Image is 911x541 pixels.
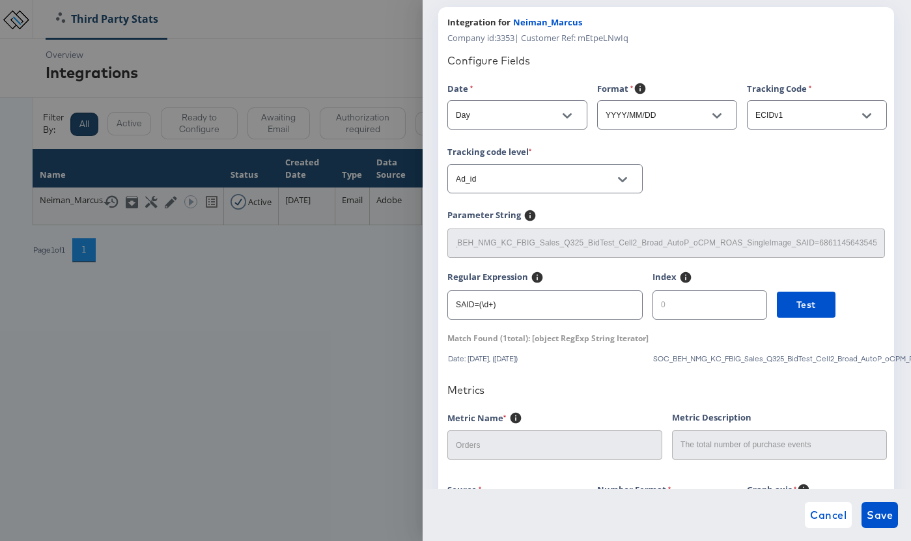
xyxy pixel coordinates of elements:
span: Save [867,506,893,524]
span: Company id: 3353 | Customer Ref: mEtpeLNwIq [447,32,628,44]
div: Date: [DATE], ([DATE]) [447,354,643,363]
button: Test [777,292,835,318]
span: Cancel [810,506,847,524]
input: \d+[^x] [448,286,642,314]
span: Integration for [447,16,511,29]
span: Neiman_Marcus [513,16,582,29]
button: Cancel [805,502,852,528]
div: [object RegExp String Iterator] [447,333,649,344]
span: Test [796,297,816,313]
label: Number Format [597,483,671,496]
div: Configure Fields [447,54,885,67]
div: Metrics [447,383,885,396]
button: Open [613,170,632,189]
label: Format [597,82,634,98]
a: Test [777,292,835,333]
button: Open [707,106,727,126]
label: Source [447,483,482,496]
label: Date [447,82,473,95]
label: Index [652,271,677,287]
input: 0 [653,286,766,314]
button: Save [862,502,898,528]
button: Open [857,106,876,126]
label: Tracking code level [447,145,532,158]
label: Tracking Code [747,82,812,95]
label: Graph axis [747,483,797,499]
button: Open [557,106,577,126]
label: Metric Description [672,411,751,424]
input: e.g. SAID= [448,224,884,252]
label: Parameter String [447,209,521,225]
label: Metric Name [447,411,507,428]
label: Regular Expression [447,271,528,287]
span: Match Found ( 1 total): [447,333,530,344]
